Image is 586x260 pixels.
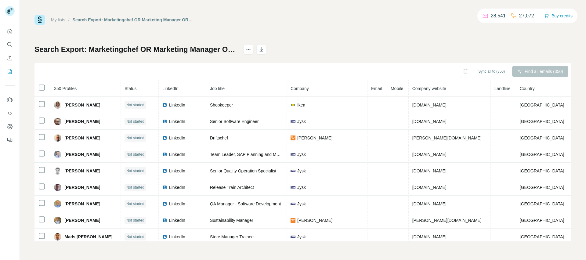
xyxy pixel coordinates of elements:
[297,168,306,174] span: Jysk
[520,152,564,157] span: [GEOGRAPHIC_DATA]
[210,86,225,91] span: Job title
[64,102,100,108] span: [PERSON_NAME]
[169,201,185,207] span: LinkedIn
[126,234,144,240] span: Not started
[291,86,309,91] span: Company
[162,119,167,124] img: LinkedIn logo
[210,135,228,140] span: Driftschef
[297,201,306,207] span: Jysk
[126,119,144,124] span: Not started
[162,152,167,157] img: LinkedIn logo
[162,218,167,223] img: LinkedIn logo
[5,26,15,37] button: Quick start
[169,234,185,240] span: LinkedIn
[297,184,306,190] span: Jysk
[64,118,100,125] span: [PERSON_NAME]
[412,152,447,157] span: [DOMAIN_NAME]
[5,108,15,119] button: Use Surfe API
[54,233,61,240] img: Avatar
[520,103,564,107] span: [GEOGRAPHIC_DATA]
[126,152,144,157] span: Not started
[169,168,185,174] span: LinkedIn
[54,118,61,125] img: Avatar
[126,201,144,207] span: Not started
[162,103,167,107] img: LinkedIn logo
[297,118,306,125] span: Jysk
[520,218,564,223] span: [GEOGRAPHIC_DATA]
[210,168,276,173] span: Senior Quality Operation Specialist
[544,12,573,20] button: Buy credits
[54,184,61,191] img: Avatar
[520,185,564,190] span: [GEOGRAPHIC_DATA]
[412,86,446,91] span: Company website
[297,102,305,108] span: Ikea
[520,201,564,206] span: [GEOGRAPHIC_DATA]
[494,86,511,91] span: Landline
[297,217,332,223] span: [PERSON_NAME]
[371,86,382,91] span: Email
[291,135,295,140] img: company-logo
[291,119,295,124] img: company-logo
[5,39,15,50] button: Search
[210,103,233,107] span: Shopkeeper
[478,69,505,74] span: Sync all to (350)
[64,217,100,223] span: [PERSON_NAME]
[125,86,137,91] span: Status
[491,12,506,20] p: 28,541
[412,135,482,140] span: [PERSON_NAME][DOMAIN_NAME]
[64,151,100,157] span: [PERSON_NAME]
[291,152,295,157] img: company-logo
[51,17,65,22] a: My lists
[169,118,185,125] span: LinkedIn
[162,201,167,206] img: LinkedIn logo
[412,201,447,206] span: [DOMAIN_NAME]
[54,134,61,142] img: Avatar
[162,86,179,91] span: LinkedIn
[126,218,144,223] span: Not started
[412,234,447,239] span: [DOMAIN_NAME]
[412,185,447,190] span: [DOMAIN_NAME]
[519,12,534,20] p: 27,072
[64,135,100,141] span: [PERSON_NAME]
[210,185,254,190] span: Release Train Architect
[54,167,61,175] img: Avatar
[126,185,144,190] span: Not started
[210,119,259,124] span: Senior Software Engineer
[210,152,296,157] span: Team Leader, SAP Planning and Master Data
[126,135,144,141] span: Not started
[162,234,167,239] img: LinkedIn logo
[162,185,167,190] img: LinkedIn logo
[520,119,564,124] span: [GEOGRAPHIC_DATA]
[54,86,77,91] span: 350 Profiles
[169,151,185,157] span: LinkedIn
[162,168,167,173] img: LinkedIn logo
[5,94,15,105] button: Use Surfe on LinkedIn
[391,86,403,91] span: Mobile
[5,121,15,132] button: Dashboard
[297,151,306,157] span: Jysk
[54,200,61,208] img: Avatar
[297,135,332,141] span: [PERSON_NAME]
[520,168,564,173] span: [GEOGRAPHIC_DATA]
[297,234,306,240] span: Jysk
[169,184,185,190] span: LinkedIn
[126,102,144,108] span: Not started
[54,101,61,109] img: Avatar
[520,86,535,91] span: Country
[5,135,15,146] button: Feedback
[412,168,447,173] span: [DOMAIN_NAME]
[64,184,100,190] span: [PERSON_NAME]
[68,17,70,23] li: /
[291,185,295,190] img: company-logo
[54,151,61,158] img: Avatar
[291,103,295,107] img: company-logo
[520,135,564,140] span: [GEOGRAPHIC_DATA]
[169,102,185,108] span: LinkedIn
[210,218,253,223] span: Sustainability Manager
[210,234,254,239] span: Store Manager Trainee
[520,234,564,239] span: [GEOGRAPHIC_DATA]
[291,168,295,173] img: company-logo
[34,45,238,54] h1: Search Export: Marketingchef OR Marketing Manager OR Head of Marketing OR Marketing Director OR C...
[5,66,15,77] button: My lists
[169,135,185,141] span: LinkedIn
